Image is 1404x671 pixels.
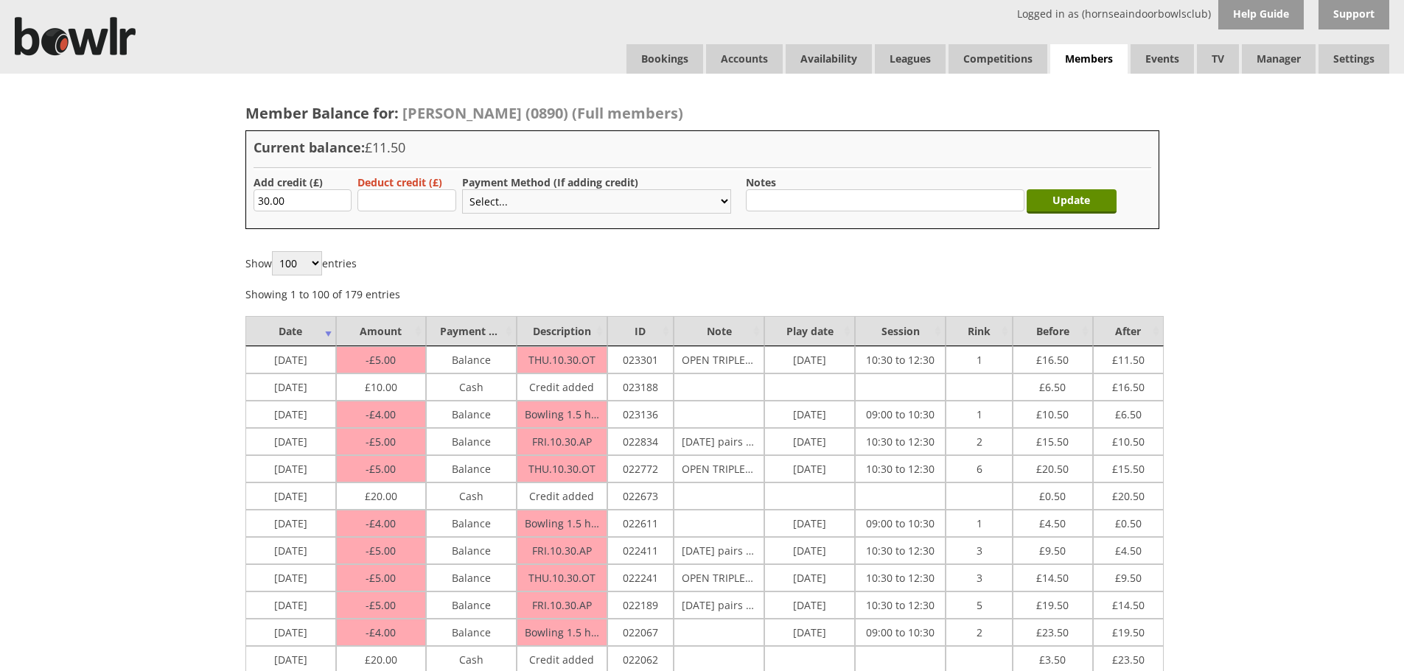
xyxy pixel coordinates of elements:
[1112,594,1145,612] span: 14.50
[366,435,396,449] span: 5.00
[366,598,396,612] span: 5.00
[366,625,396,639] span: 4.00
[855,346,946,373] td: 10:30 to 12:30
[517,482,607,510] td: Credit added
[855,564,946,591] td: 10:30 to 12:30
[764,619,855,646] td: [DATE]
[607,401,674,428] td: 023136
[517,428,607,455] td: FRI.10.30.AP
[1115,404,1142,421] span: 6.50
[706,44,783,74] span: Accounts
[426,591,517,619] td: Balance
[402,103,683,123] span: [PERSON_NAME] (0890) (Full members)
[607,346,674,373] td: 023301
[426,316,517,346] td: Payment Method : activate to sort column ascending
[764,510,855,537] td: [DATE]
[1027,189,1117,214] input: Update
[426,428,517,455] td: Balance
[426,401,517,428] td: Balance
[946,510,1012,537] td: 1
[1112,622,1145,639] span: 19.50
[1115,567,1142,585] span: 9.50
[365,485,397,503] span: 20.00
[366,571,396,585] span: 5.00
[517,401,607,428] td: Bowling 1.5 hrs
[1131,44,1194,74] a: Events
[855,455,946,482] td: 10:30 to 12:30
[426,510,517,537] td: Balance
[946,619,1012,646] td: 2
[1039,513,1066,530] span: 4.50
[674,346,764,373] td: OPEN TRIPLES THURS 10-30
[1036,404,1069,421] span: 10.50
[674,537,764,564] td: [DATE] pairs 10.30am
[462,175,638,189] label: Payment Method (If adding credit)
[245,510,336,537] td: [DATE]
[855,619,946,646] td: 09:00 to 10:30
[607,510,674,537] td: 022611
[1112,485,1145,503] span: 20.50
[245,564,336,591] td: [DATE]
[1115,540,1142,558] span: 4.50
[1242,44,1316,74] span: Manager
[1115,513,1142,530] span: 0.50
[245,279,400,301] div: Showing 1 to 100 of 179 entries
[1112,431,1145,449] span: 10.50
[426,537,517,564] td: Balance
[517,510,607,537] td: Bowling 1.5 hrs
[365,138,405,156] span: £11.50
[875,44,946,74] a: Leagues
[366,353,396,367] span: 5.00
[1036,622,1069,639] span: 23.50
[517,564,607,591] td: THU.10.30.OT
[607,455,674,482] td: 022772
[1013,316,1093,346] td: Before : activate to sort column ascending
[245,373,336,401] td: [DATE]
[946,591,1012,619] td: 5
[517,619,607,646] td: Bowling 1.5 hrs
[855,428,946,455] td: 10:30 to 12:30
[607,316,674,346] td: ID : activate to sort column ascending
[366,516,396,530] span: 4.00
[1112,349,1145,367] span: 11.50
[517,373,607,401] td: Credit added
[946,455,1012,482] td: 6
[1050,44,1128,74] span: Members
[245,455,336,482] td: [DATE]
[764,428,855,455] td: [DATE]
[946,316,1012,346] td: Rink : activate to sort column ascending
[1036,349,1069,367] span: 16.50
[764,316,855,346] td: Play date : activate to sort column ascending
[674,564,764,591] td: OPEN TRIPLES THURS 10-30
[674,428,764,455] td: [DATE] pairs 10.30am
[946,346,1012,373] td: 1
[517,537,607,564] td: FRI.10.30.AP
[855,401,946,428] td: 09:00 to 10:30
[1036,567,1069,585] span: 14.50
[399,103,683,123] a: [PERSON_NAME] (0890) (Full members)
[607,482,674,510] td: 022673
[517,346,607,373] td: THU.10.30.OT
[1036,431,1069,449] span: 15.50
[1036,458,1069,476] span: 20.50
[517,455,607,482] td: THU.10.30.OT
[245,256,357,270] label: Show entries
[1319,44,1389,74] span: Settings
[366,544,396,558] span: 5.00
[946,564,1012,591] td: 3
[517,316,607,346] td: Description : activate to sort column ascending
[426,346,517,373] td: Balance
[426,373,517,401] td: Cash
[855,591,946,619] td: 10:30 to 12:30
[1039,649,1066,667] span: 3.50
[607,373,674,401] td: 023188
[786,44,872,74] a: Availability
[764,537,855,564] td: [DATE]
[365,649,397,667] span: 20.00
[245,619,336,646] td: [DATE]
[607,591,674,619] td: 022189
[366,407,396,421] span: 4.00
[764,346,855,373] td: [DATE]
[336,316,426,346] td: Amount : activate to sort column ascending
[245,591,336,619] td: [DATE]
